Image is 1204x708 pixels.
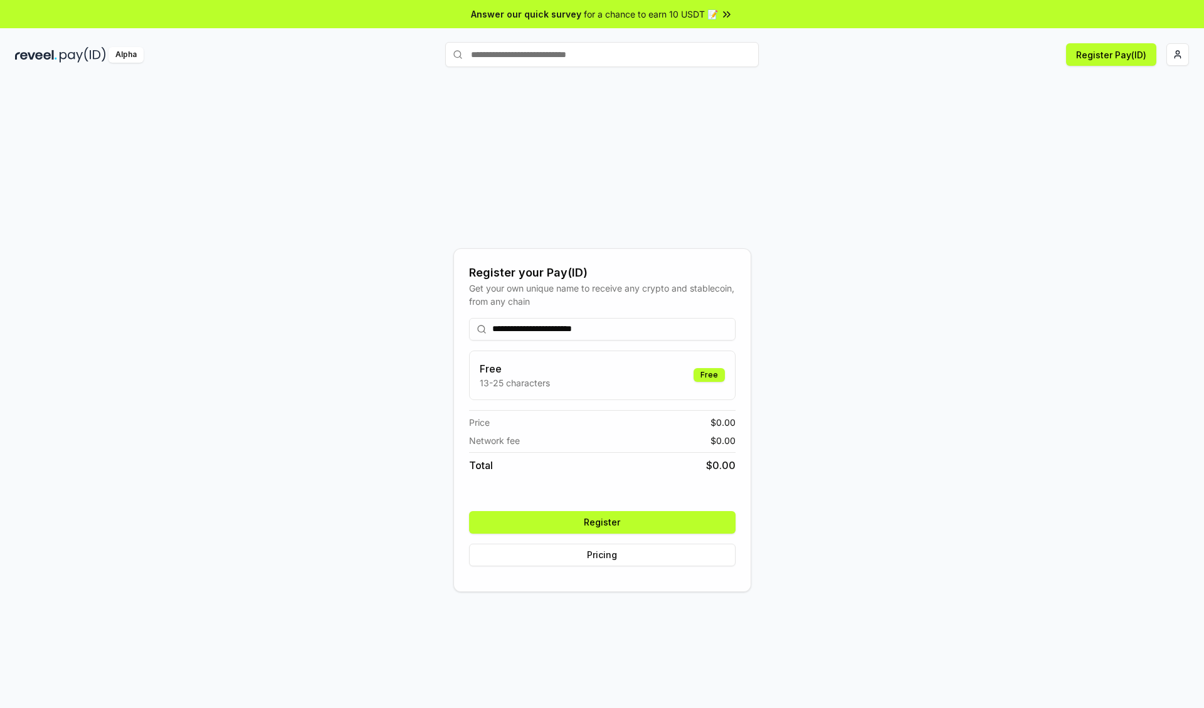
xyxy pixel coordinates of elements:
[60,47,106,63] img: pay_id
[469,544,736,566] button: Pricing
[469,264,736,282] div: Register your Pay(ID)
[469,458,493,473] span: Total
[471,8,581,21] span: Answer our quick survey
[469,416,490,429] span: Price
[469,282,736,308] div: Get your own unique name to receive any crypto and stablecoin, from any chain
[1066,43,1156,66] button: Register Pay(ID)
[108,47,144,63] div: Alpha
[480,376,550,389] p: 13-25 characters
[694,368,725,382] div: Free
[469,434,520,447] span: Network fee
[706,458,736,473] span: $ 0.00
[710,416,736,429] span: $ 0.00
[584,8,718,21] span: for a chance to earn 10 USDT 📝
[480,361,550,376] h3: Free
[15,47,57,63] img: reveel_dark
[469,511,736,534] button: Register
[710,434,736,447] span: $ 0.00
